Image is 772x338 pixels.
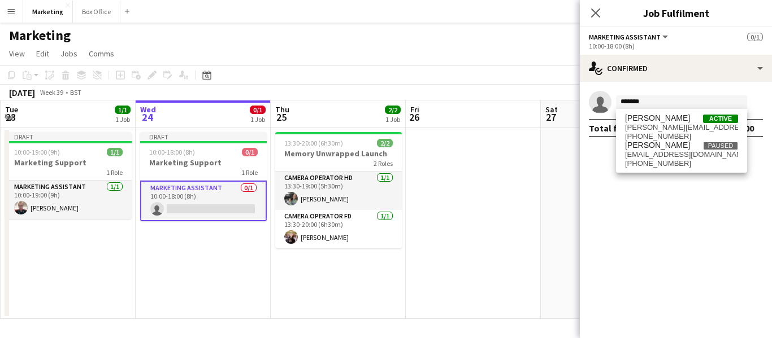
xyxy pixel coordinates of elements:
[5,46,29,61] a: View
[32,46,54,61] a: Edit
[625,150,738,159] span: finlay3110@gmail.com
[580,6,772,20] h3: Job Fulfilment
[3,111,18,124] span: 23
[106,168,123,177] span: 1 Role
[580,55,772,82] div: Confirmed
[625,141,690,150] span: Finlay Russell
[9,87,35,98] div: [DATE]
[274,111,289,124] span: 25
[589,33,670,41] button: Marketing Assistant
[625,159,738,168] span: +447876752825
[23,1,73,23] button: Marketing
[140,181,267,221] app-card-role: Marketing Assistant0/110:00-18:00 (8h)
[545,104,558,115] span: Sat
[140,132,267,221] app-job-card: Draft10:00-18:00 (8h)0/1Marketing Support1 RoleMarketing Assistant0/110:00-18:00 (8h)
[703,115,738,123] span: Active
[747,33,763,41] span: 0/1
[140,132,267,141] div: Draft
[115,115,130,124] div: 1 Job
[242,148,258,156] span: 0/1
[241,168,258,177] span: 1 Role
[589,33,661,41] span: Marketing Assistant
[410,104,419,115] span: Fri
[275,172,402,210] app-card-role: Camera Operator HD1/113:30-19:00 (5h30m)[PERSON_NAME]
[60,49,77,59] span: Jobs
[589,42,763,50] div: 10:00-18:00 (8h)
[275,148,402,159] h3: Memory Unwrapped Launch
[84,46,119,61] a: Comms
[56,46,82,61] a: Jobs
[5,181,132,219] app-card-role: Marketing Assistant1/110:00-19:00 (9h)[PERSON_NAME]
[107,148,123,156] span: 1/1
[625,113,690,123] span: Russell Copeland
[36,49,49,59] span: Edit
[5,157,132,168] h3: Marketing Support
[250,106,266,114] span: 0/1
[70,88,81,96] div: BST
[703,142,738,150] span: Paused
[544,111,558,124] span: 27
[625,123,738,132] span: russell.copeland@kingsplace.co.uk
[89,49,114,59] span: Comms
[5,104,18,115] span: Tue
[9,27,71,44] h1: Marketing
[385,106,401,114] span: 2/2
[589,122,627,134] div: Total fee
[140,157,267,168] h3: Marketing Support
[14,148,60,156] span: 10:00-19:00 (9h)
[5,132,132,141] div: Draft
[625,132,738,141] span: +447772017269
[140,104,156,115] span: Wed
[284,139,343,147] span: 13:30-20:00 (6h30m)
[377,139,393,147] span: 2/2
[275,210,402,248] app-card-role: Camera Operator FD1/113:30-20:00 (6h30m)[PERSON_NAME]
[385,115,400,124] div: 1 Job
[9,49,25,59] span: View
[374,159,393,168] span: 2 Roles
[115,106,131,114] span: 1/1
[149,148,195,156] span: 10:00-18:00 (8h)
[138,111,156,124] span: 24
[37,88,66,96] span: Week 39
[275,104,289,115] span: Thu
[250,115,265,124] div: 1 Job
[5,132,132,219] app-job-card: Draft10:00-19:00 (9h)1/1Marketing Support1 RoleMarketing Assistant1/110:00-19:00 (9h)[PERSON_NAME]
[409,111,419,124] span: 26
[275,132,402,248] app-job-card: 13:30-20:00 (6h30m)2/2Memory Unwrapped Launch2 RolesCamera Operator HD1/113:30-19:00 (5h30m)[PERS...
[73,1,120,23] button: Box Office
